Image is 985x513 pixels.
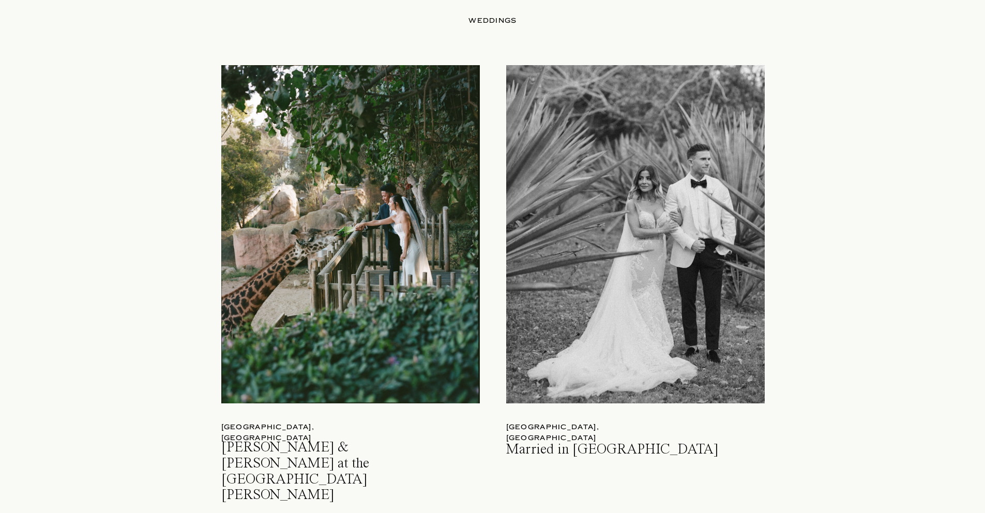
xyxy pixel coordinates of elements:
a: Married in [GEOGRAPHIC_DATA] [506,442,752,469]
a: [GEOGRAPHIC_DATA], [GEOGRAPHIC_DATA] [506,422,672,433]
a: [PERSON_NAME] & [PERSON_NAME] at the [GEOGRAPHIC_DATA][PERSON_NAME] [221,440,429,467]
h2: WEDDINGS [397,16,589,24]
a: [GEOGRAPHIC_DATA], [GEOGRAPHIC_DATA] [221,422,387,433]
